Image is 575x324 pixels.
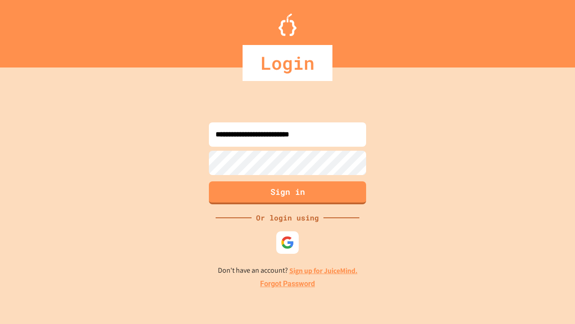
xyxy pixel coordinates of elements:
img: google-icon.svg [281,236,294,249]
p: Don't have an account? [218,265,358,276]
button: Sign in [209,181,366,204]
a: Sign up for JuiceMind. [289,266,358,275]
img: Logo.svg [279,13,296,36]
a: Forgot Password [260,279,315,289]
div: Login [243,45,332,81]
div: Or login using [252,212,323,223]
